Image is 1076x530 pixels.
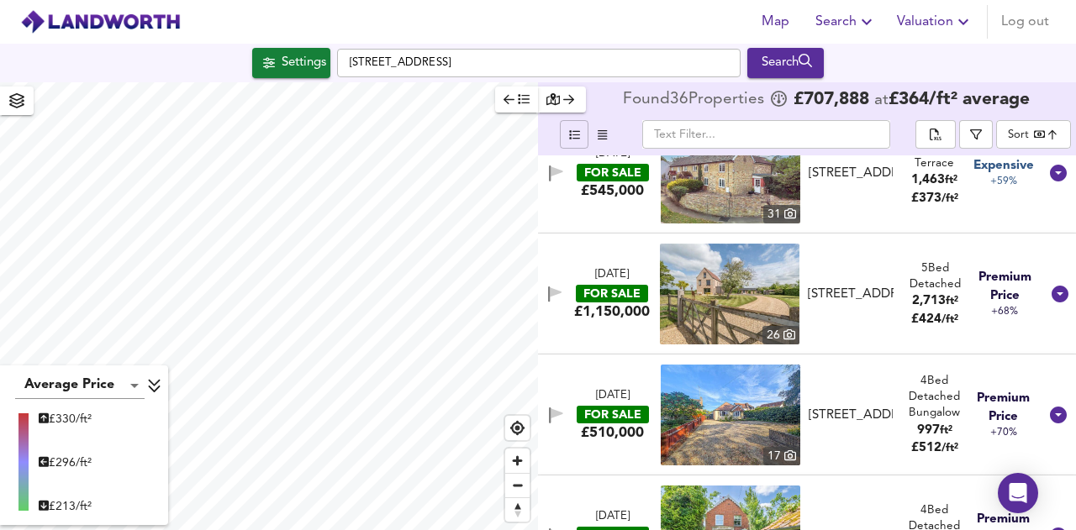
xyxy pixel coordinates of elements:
[911,313,958,326] span: £ 424
[994,5,1056,39] button: Log out
[1050,284,1070,304] svg: Show Details
[809,165,894,182] div: [STREET_ADDRESS]
[660,244,799,344] a: property thumbnail 26
[505,449,530,473] button: Zoom in
[945,175,957,186] span: ft²
[763,205,800,223] div: 31
[538,354,1076,475] div: [DATE]FOR SALE£510,000 property thumbnail 17 [STREET_ADDRESS]4Bed Detached Bungalow997ft²£512/ft²...
[642,120,890,149] input: Text Filter...
[763,447,800,465] div: 17
[941,193,958,204] span: / ft²
[940,425,952,436] span: ft²
[998,473,1038,513] div: Open Intercom Messenger
[505,416,530,440] button: Find my location
[970,269,1040,305] span: Premium Price
[912,295,946,307] span: 2,713
[911,192,958,205] span: £ 373
[911,174,945,186] span: 1,463
[990,175,1017,189] span: +59%
[39,454,92,471] div: £ 296/ft²
[897,10,973,34] span: Valuation
[755,10,795,34] span: Map
[39,411,92,428] div: £ 330/ft²
[282,52,326,74] div: Settings
[538,234,1076,354] div: [DATE]FOR SALE£1,150,000 property thumbnail 26 [STREET_ADDRESS]5Bed Detached2,713ft²£424/ft² Prem...
[900,260,970,293] div: 5 Bed Detached
[576,285,648,302] div: FOR SALE
[505,497,530,522] button: Reset bearing to north
[911,442,958,454] span: £ 512
[899,139,968,172] div: 4 Bed End of Terrace
[505,473,530,497] button: Zoom out
[973,157,1034,175] span: Expensive
[15,372,145,399] div: Average Price
[752,52,820,74] div: Search
[661,365,800,465] img: property thumbnail
[661,365,800,465] a: property thumbnail 17
[661,123,800,223] img: property thumbnail
[809,5,883,39] button: Search
[1001,10,1049,34] span: Log out
[889,91,1030,108] span: £ 364 / ft² average
[899,373,968,422] div: 4 Bed Detached Bungalow
[595,267,629,283] div: [DATE]
[581,181,644,200] div: £545,000
[915,120,956,149] div: split button
[39,498,92,515] div: £ 213/ft²
[941,314,958,325] span: / ft²
[941,443,958,454] span: / ft²
[990,426,1017,440] span: +70%
[809,407,894,424] div: [STREET_ADDRESS]
[747,48,824,78] div: Run Your Search
[337,49,741,77] input: Enter a location...
[574,302,650,321] div: £1,150,000
[1008,127,1029,143] div: Sort
[538,113,1076,234] div: [DATE]FOR SALE£545,000 property thumbnail 31 [STREET_ADDRESS]4Bed End of Terrace1,463ft²£373/ft² ...
[660,244,799,344] img: property thumbnail
[596,388,630,404] div: [DATE]
[581,423,644,442] div: £510,000
[623,92,768,108] div: Found 36 Propert ies
[917,424,940,437] span: 997
[596,509,630,525] div: [DATE]
[762,326,799,344] div: 26
[1048,163,1068,183] svg: Show Details
[996,120,1071,149] div: Sort
[252,48,330,78] div: Click to configure Search Settings
[577,164,649,181] div: FOR SALE
[874,92,889,108] span: at
[252,48,330,78] button: Settings
[890,5,980,39] button: Valuation
[969,390,1038,426] span: Premium Price
[991,305,1018,319] span: +68%
[747,48,824,78] button: Search
[661,123,800,223] a: property thumbnail 31
[815,10,877,34] span: Search
[1048,405,1068,425] svg: Show Details
[808,286,894,303] div: [STREET_ADDRESS]
[946,296,958,307] span: ft²
[577,406,649,423] div: FOR SALE
[505,474,530,497] span: Zoom out
[20,9,181,34] img: logo
[748,5,802,39] button: Map
[794,92,869,108] span: £ 707,888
